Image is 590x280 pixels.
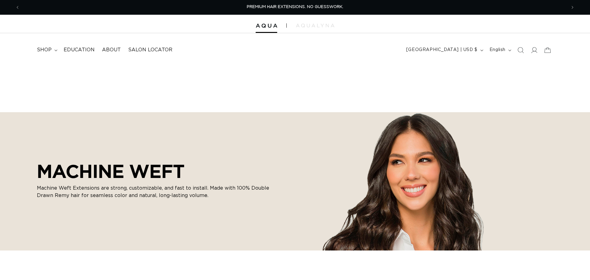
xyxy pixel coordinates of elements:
[296,24,334,27] img: aqualyna.com
[486,44,514,56] button: English
[403,44,486,56] button: [GEOGRAPHIC_DATA] | USD $
[514,43,527,57] summary: Search
[33,43,60,57] summary: shop
[247,5,343,9] span: PREMIUM HAIR EXTENSIONS. NO GUESSWORK.
[124,43,176,57] a: Salon Locator
[256,24,277,28] img: Aqua Hair Extensions
[490,47,505,53] span: English
[128,47,172,53] span: Salon Locator
[37,184,270,199] p: Machine Weft Extensions are strong, customizable, and fast to install. Made with 100% Double Draw...
[37,47,52,53] span: shop
[11,2,24,13] button: Previous announcement
[102,47,121,53] span: About
[406,47,478,53] span: [GEOGRAPHIC_DATA] | USD $
[566,2,579,13] button: Next announcement
[98,43,124,57] a: About
[60,43,98,57] a: Education
[37,160,270,182] h2: MACHINE WEFT
[64,47,95,53] span: Education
